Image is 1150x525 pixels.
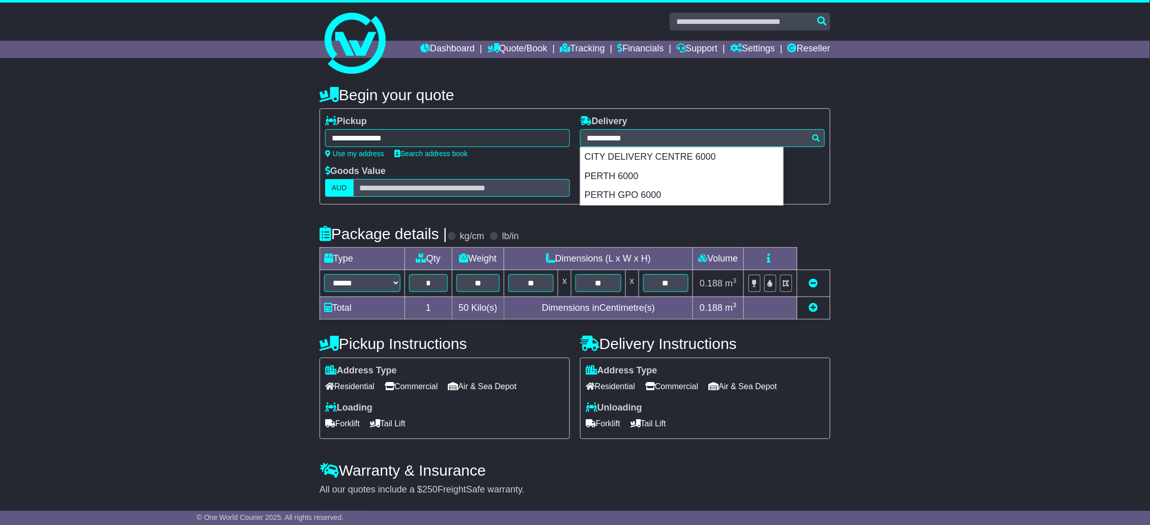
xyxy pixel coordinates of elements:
[422,484,438,494] span: 250
[320,335,570,352] h4: Pickup Instructions
[725,278,737,288] span: m
[730,41,775,58] a: Settings
[325,150,384,158] a: Use my address
[733,277,737,284] sup: 3
[560,41,605,58] a: Tracking
[586,416,620,431] span: Forklift
[320,484,830,495] div: All our quotes include a $ FreightSafe warranty.
[581,167,783,186] div: PERTH 6000
[809,303,818,313] a: Add new item
[700,278,723,288] span: 0.188
[320,225,447,242] h4: Package details |
[325,166,386,177] label: Goods Value
[405,248,452,270] td: Qty
[458,303,469,313] span: 50
[625,270,639,297] td: x
[325,179,354,197] label: AUD
[700,303,723,313] span: 0.188
[487,41,548,58] a: Quote/Book
[586,365,657,376] label: Address Type
[581,148,783,167] div: CITY DELIVERY CENTRE 6000
[581,186,783,205] div: PERTH GPO 6000
[325,416,360,431] span: Forklift
[325,116,367,127] label: Pickup
[709,378,778,394] span: Air & Sea Depot
[725,303,737,313] span: m
[420,41,475,58] a: Dashboard
[325,365,397,376] label: Address Type
[502,231,519,242] label: lb/in
[325,402,372,414] label: Loading
[320,297,405,319] td: Total
[580,116,627,127] label: Delivery
[733,301,737,309] sup: 3
[405,297,452,319] td: 1
[320,86,830,103] h4: Begin your quote
[676,41,717,58] a: Support
[645,378,698,394] span: Commercial
[320,248,405,270] td: Type
[370,416,406,431] span: Tail Lift
[325,378,375,394] span: Residential
[504,297,693,319] td: Dimensions in Centimetre(s)
[197,513,344,521] span: © One World Courier 2025. All rights reserved.
[448,378,517,394] span: Air & Sea Depot
[320,462,830,479] h4: Warranty & Insurance
[788,41,830,58] a: Reseller
[618,41,664,58] a: Financials
[394,150,468,158] a: Search address book
[460,231,484,242] label: kg/cm
[809,278,818,288] a: Remove this item
[385,378,438,394] span: Commercial
[558,270,571,297] td: x
[452,248,504,270] td: Weight
[693,248,743,270] td: Volume
[504,248,693,270] td: Dimensions (L x W x H)
[452,297,504,319] td: Kilo(s)
[586,378,635,394] span: Residential
[630,416,666,431] span: Tail Lift
[586,402,642,414] label: Unloading
[580,335,830,352] h4: Delivery Instructions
